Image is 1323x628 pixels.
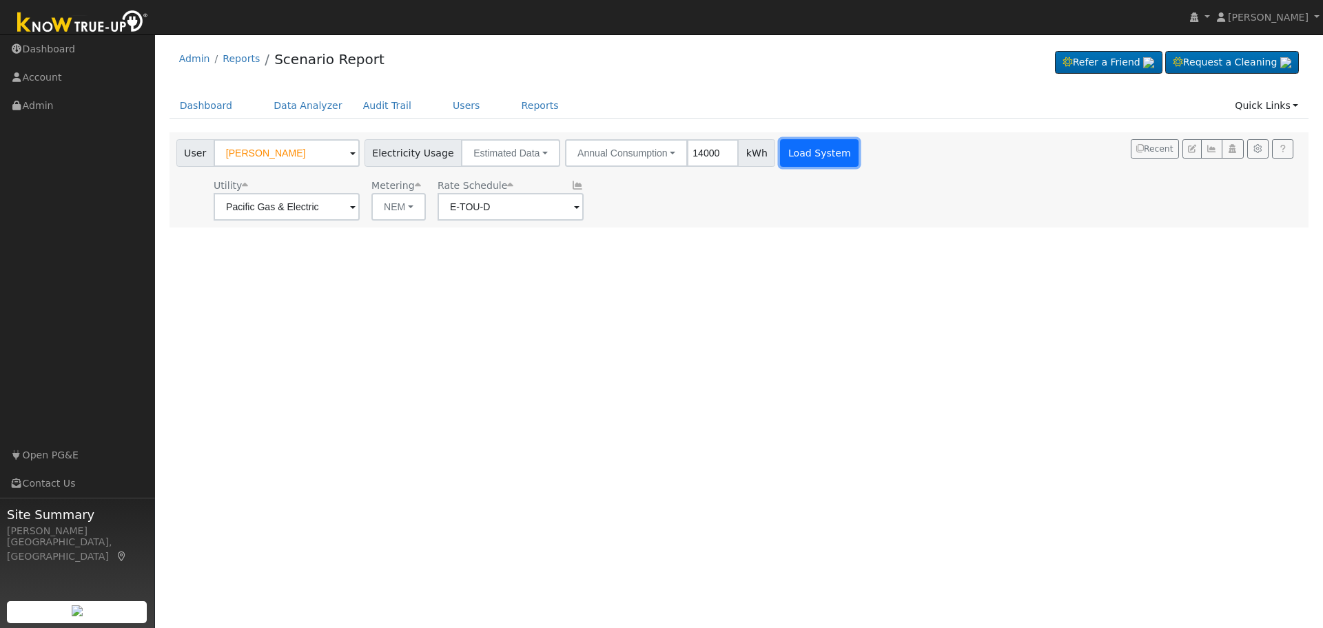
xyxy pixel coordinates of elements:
div: Utility [214,179,360,193]
input: Select a Utility [214,193,360,221]
a: Dashboard [170,93,243,119]
span: Site Summary [7,505,147,524]
div: [GEOGRAPHIC_DATA], [GEOGRAPHIC_DATA] [7,535,147,564]
button: Settings [1247,139,1269,159]
a: Users [442,93,491,119]
button: Recent [1131,139,1179,159]
a: Admin [179,53,210,64]
button: Annual Consumption [565,139,688,167]
img: Know True-Up [10,8,155,39]
input: Select a User [214,139,360,167]
a: Help Link [1272,139,1293,159]
button: Login As [1222,139,1243,159]
button: Edit User [1182,139,1202,159]
span: [PERSON_NAME] [1228,12,1309,23]
img: retrieve [1143,57,1154,68]
span: kWh [738,139,775,167]
a: Reports [223,53,260,64]
a: Reports [511,93,569,119]
button: NEM [371,193,426,221]
div: [PERSON_NAME] [7,524,147,538]
img: retrieve [1280,57,1291,68]
span: Electricity Usage [365,139,462,167]
span: User [176,139,214,167]
button: Load System [780,139,859,167]
button: Multi-Series Graph [1201,139,1222,159]
button: Estimated Data [461,139,560,167]
a: Quick Links [1224,93,1309,119]
a: Data Analyzer [263,93,353,119]
img: retrieve [72,605,83,616]
a: Request a Cleaning [1165,51,1299,74]
a: Audit Trail [353,93,422,119]
div: Metering [371,179,426,193]
a: Scenario Report [274,51,384,68]
a: Refer a Friend [1055,51,1162,74]
input: Select a Rate Schedule [438,193,584,221]
a: Map [116,551,128,562]
span: Alias: None [438,180,513,191]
